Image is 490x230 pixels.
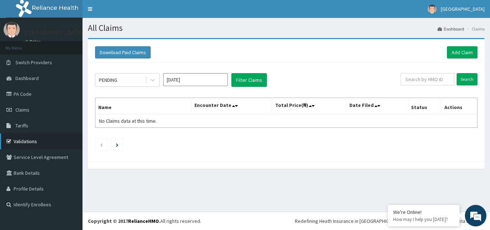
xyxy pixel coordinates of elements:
span: No Claims data at this time. [99,118,157,124]
p: [GEOGRAPHIC_DATA] [25,29,84,36]
span: Claims [15,107,29,113]
a: Dashboard [438,26,464,32]
span: Tariffs [15,122,28,129]
a: Add Claim [447,46,477,58]
div: Redefining Heath Insurance in [GEOGRAPHIC_DATA] using Telemedicine and Data Science! [295,217,485,225]
a: Online [25,39,42,44]
input: Search [457,73,477,85]
strong: Copyright © 2017 . [88,218,160,224]
button: Filter Claims [231,73,267,87]
img: User Image [4,22,20,38]
th: Encounter Date [192,98,272,114]
span: Switch Providers [15,59,52,66]
input: Search by HMO ID [401,73,454,85]
button: Download Paid Claims [95,46,151,58]
p: How may I help you today? [393,216,454,222]
li: Claims [465,26,485,32]
div: PENDING [99,76,117,84]
span: [GEOGRAPHIC_DATA] [441,6,485,12]
span: Dashboard [15,75,39,81]
a: Next page [116,141,118,148]
a: Previous page [100,141,103,148]
img: User Image [428,5,437,14]
a: RelianceHMO [128,218,159,224]
th: Status [408,98,442,114]
th: Total Price(₦) [272,98,347,114]
th: Actions [441,98,477,114]
th: Date Filed [347,98,408,114]
h1: All Claims [88,23,485,33]
footer: All rights reserved. [83,212,490,230]
input: Select Month and Year [163,73,228,86]
th: Name [95,98,192,114]
div: We're Online! [393,209,454,215]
